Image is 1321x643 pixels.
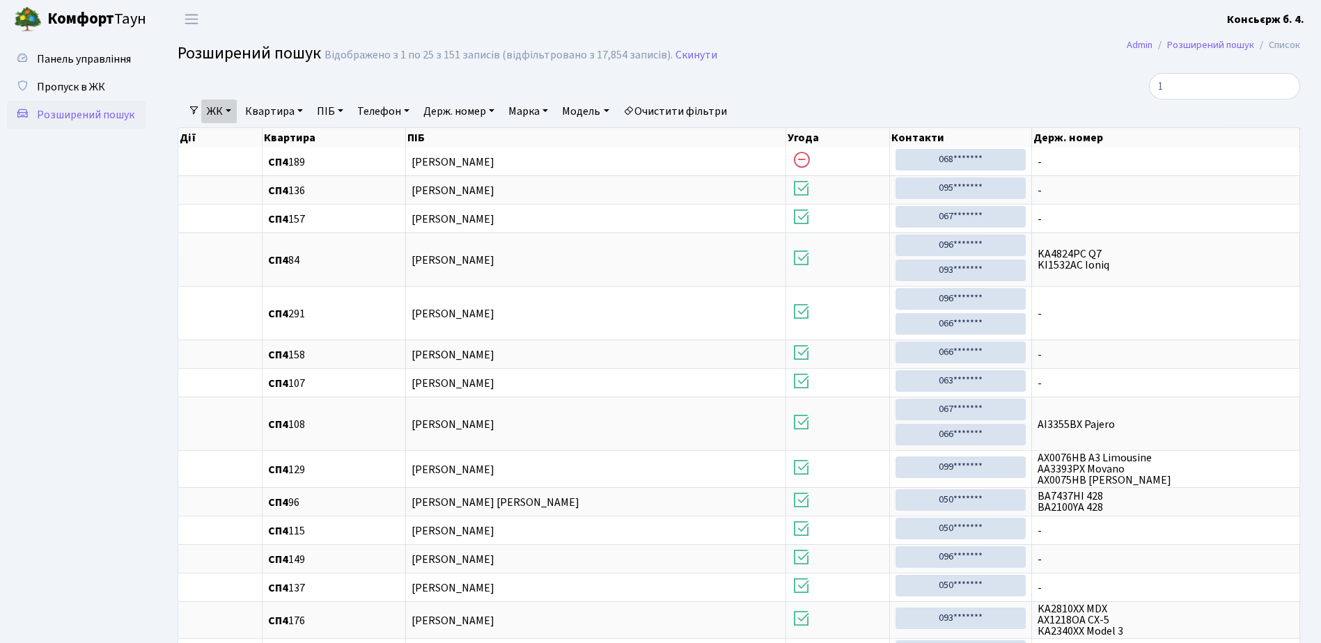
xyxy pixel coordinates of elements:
[1127,38,1152,52] a: Admin
[174,8,209,31] button: Переключити навігацію
[1038,554,1294,565] span: -
[268,615,400,626] span: 176
[1038,491,1294,513] span: ВА7437НІ 428 ВА2100YA 428
[268,552,288,567] b: СП4
[268,378,400,389] span: 107
[1149,73,1300,100] input: Пошук...
[268,554,400,565] span: 149
[1038,349,1294,360] span: -
[178,128,263,148] th: Дії
[412,306,494,321] span: [PERSON_NAME]
[311,100,349,123] a: ПІБ
[268,525,400,537] span: 115
[412,495,579,510] span: [PERSON_NAME] [PERSON_NAME]
[1038,525,1294,537] span: -
[890,128,1032,148] th: Контакти
[352,100,415,123] a: Телефон
[1038,603,1294,637] span: KA2810XX MDX AX1218OA CX-5 КА2340ХХ Model 3
[1032,128,1300,148] th: Держ. номер
[268,306,288,321] b: СП4
[1038,308,1294,319] span: -
[406,128,786,148] th: ПІБ
[7,73,146,101] a: Пропуск в ЖК
[418,100,500,123] a: Держ. номер
[412,376,494,391] span: [PERSON_NAME]
[268,417,288,432] b: СП4
[412,417,494,432] span: [PERSON_NAME]
[503,100,554,123] a: Марка
[675,49,717,62] a: Скинути
[37,51,131,67] span: Панель управління
[268,419,400,430] span: 108
[1227,12,1304,27] b: Консьєрж б. 4.
[268,185,400,196] span: 136
[556,100,614,123] a: Модель
[1038,582,1294,594] span: -
[786,128,890,148] th: Угода
[325,49,673,62] div: Відображено з 1 по 25 з 151 записів (відфільтровано з 17,854 записів).
[268,523,288,539] b: СП4
[268,214,400,225] span: 157
[268,462,288,477] b: СП4
[1038,419,1294,430] span: AI3355BX Pajero
[268,157,400,168] span: 189
[37,79,105,95] span: Пропуск в ЖК
[412,613,494,628] span: [PERSON_NAME]
[412,462,494,477] span: [PERSON_NAME]
[1038,378,1294,389] span: -
[412,183,494,198] span: [PERSON_NAME]
[268,376,288,391] b: СП4
[1038,157,1294,168] span: -
[268,582,400,594] span: 137
[412,154,494,170] span: [PERSON_NAME]
[1038,185,1294,196] span: -
[268,255,400,266] span: 84
[268,349,400,360] span: 158
[201,100,237,123] a: ЖК
[240,100,308,123] a: Квартира
[268,613,288,628] b: СП4
[1038,214,1294,225] span: -
[1106,31,1321,60] nav: breadcrumb
[268,253,288,268] b: СП4
[1038,248,1294,271] span: KA4824PC Q7 KI1532AC Ioniq
[412,253,494,268] span: [PERSON_NAME]
[412,347,494,363] span: [PERSON_NAME]
[263,128,406,148] th: Квартира
[1167,38,1254,52] a: Розширений пошук
[412,580,494,596] span: [PERSON_NAME]
[268,464,400,475] span: 129
[268,183,288,198] b: СП4
[7,101,146,129] a: Розширений пошук
[268,497,400,508] span: 96
[618,100,733,123] a: Очистити фільтри
[412,523,494,539] span: [PERSON_NAME]
[412,212,494,227] span: [PERSON_NAME]
[1254,38,1300,53] li: Список
[268,495,288,510] b: СП4
[268,212,288,227] b: СП4
[1227,11,1304,28] a: Консьєрж б. 4.
[178,41,321,65] span: Розширений пошук
[268,154,288,170] b: СП4
[268,347,288,363] b: СП4
[7,45,146,73] a: Панель управління
[1038,452,1294,486] span: АХ0076НВ A3 Limousine АА3393РХ Movano АХ0075НВ [PERSON_NAME]
[268,308,400,319] span: 291
[14,6,42,33] img: logo.png
[47,8,146,31] span: Таун
[268,580,288,596] b: СП4
[412,552,494,567] span: [PERSON_NAME]
[47,8,114,30] b: Комфорт
[37,107,134,122] span: Розширений пошук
